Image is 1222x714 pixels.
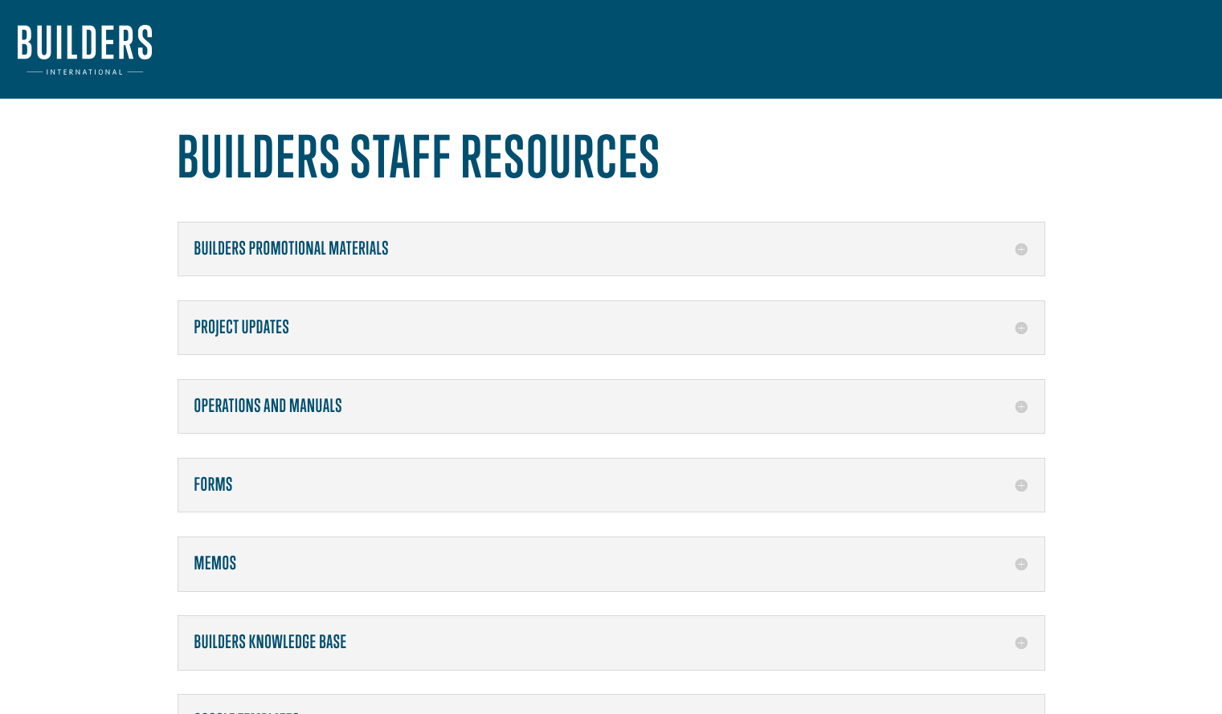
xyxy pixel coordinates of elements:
h5: Project Updates [194,317,1028,338]
h5: Operations and Manuals [194,396,1028,417]
h5: Builders Promotional Materials [194,239,1028,259]
img: Builders International [18,25,152,75]
h5: Memos [194,553,1028,574]
h5: Builders Knowledge Base [194,632,1028,653]
h5: Forms [194,475,1028,496]
h1: Builders Staff Resources [178,123,1045,198]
